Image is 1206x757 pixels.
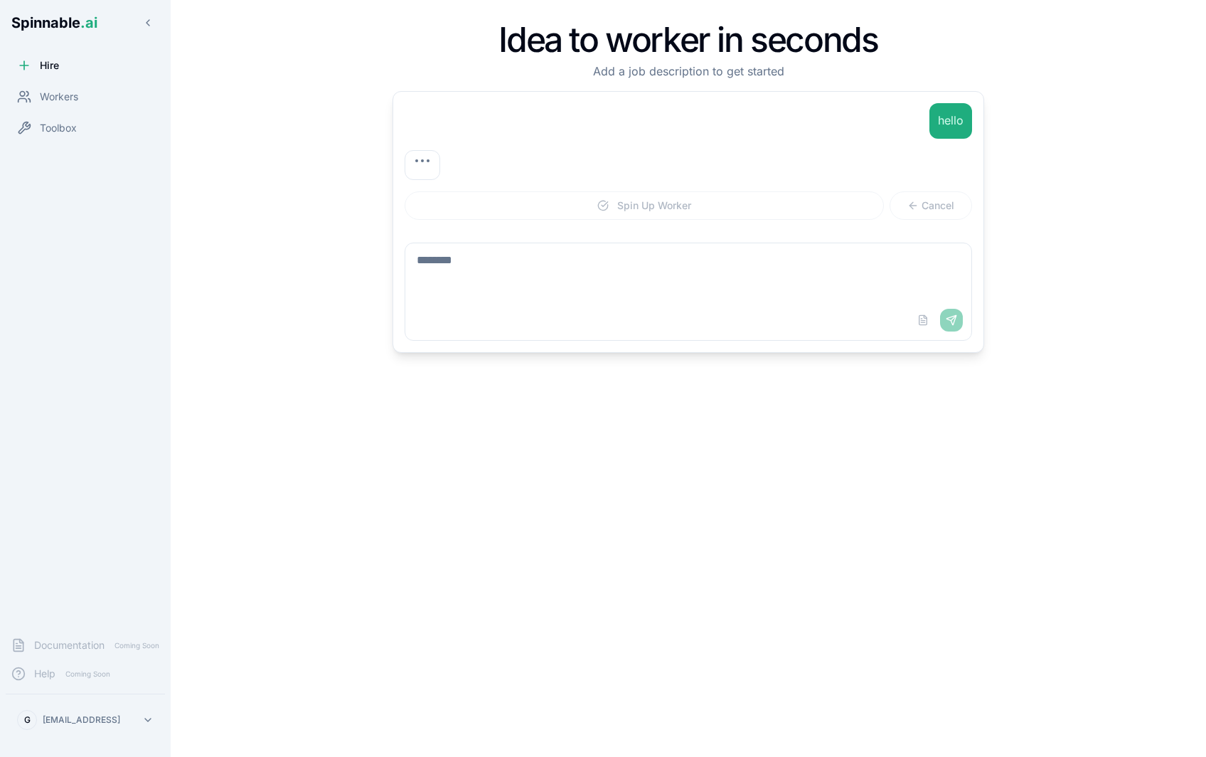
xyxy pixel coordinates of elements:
span: Workers [40,90,78,104]
span: .ai [80,14,97,31]
span: Help [34,667,55,681]
p: Add a job description to get started [393,63,984,80]
span: Spinnable [11,14,97,31]
span: Hire [40,58,59,73]
p: [EMAIL_ADDRESS] [43,714,120,726]
span: Coming Soon [61,667,114,681]
span: G [24,714,31,726]
span: Coming Soon [110,639,164,652]
span: Documentation [34,638,105,652]
span: Toolbox [40,121,77,135]
h1: Idea to worker in seconds [393,23,984,57]
p: hello [938,112,964,130]
button: G[EMAIL_ADDRESS] [11,706,159,734]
